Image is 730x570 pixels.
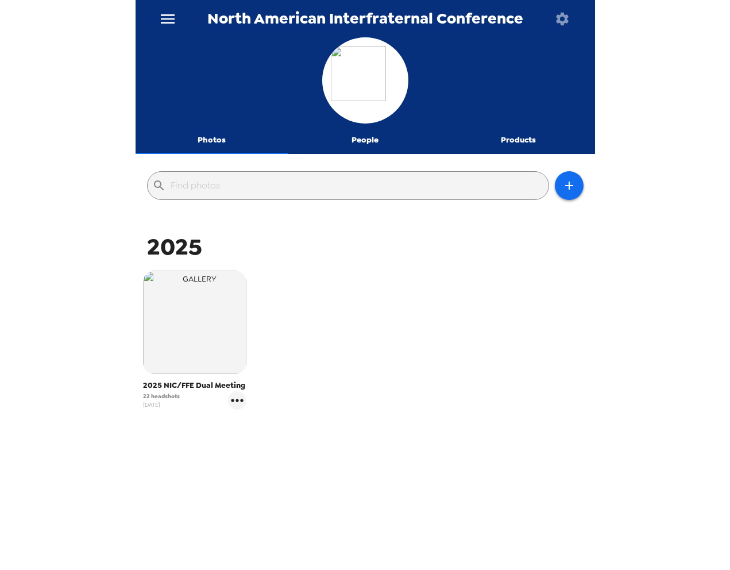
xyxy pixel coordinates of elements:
button: gallery menu [228,391,246,410]
input: Find photos [171,176,544,195]
span: 22 headshots [143,392,180,400]
img: org logo [331,46,400,115]
button: Photos [136,126,289,154]
img: gallery [143,271,246,374]
button: Products [442,126,595,154]
button: People [288,126,442,154]
span: North American Interfraternal Conference [207,11,523,26]
span: 2025 [147,232,202,262]
span: 2025 NIC/FFE Dual Meeting [143,380,246,391]
span: [DATE] [143,400,180,409]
